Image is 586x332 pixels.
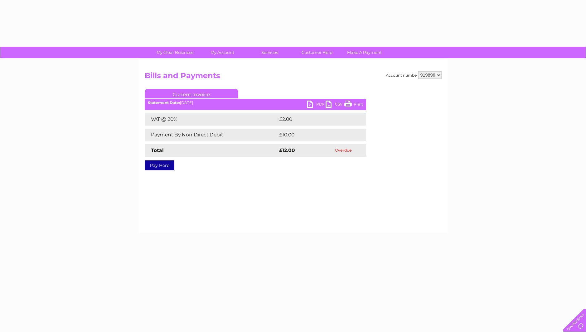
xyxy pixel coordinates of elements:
[344,101,363,110] a: Print
[145,129,278,141] td: Payment By Non Direct Debit
[145,160,174,170] a: Pay Here
[278,113,352,126] td: £2.00
[321,144,366,157] td: Overdue
[339,47,390,58] a: Make A Payment
[326,101,344,110] a: CSV
[291,47,343,58] a: Customer Help
[278,129,353,141] td: £10.00
[307,101,326,110] a: PDF
[148,100,180,105] b: Statement Date:
[244,47,295,58] a: Services
[145,89,238,98] a: Current Invoice
[145,71,442,83] h2: Bills and Payments
[145,101,366,105] div: [DATE]
[386,71,442,79] div: Account number
[151,147,164,153] strong: Total
[149,47,201,58] a: My Clear Business
[145,113,278,126] td: VAT @ 20%
[196,47,248,58] a: My Account
[279,147,295,153] strong: £12.00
